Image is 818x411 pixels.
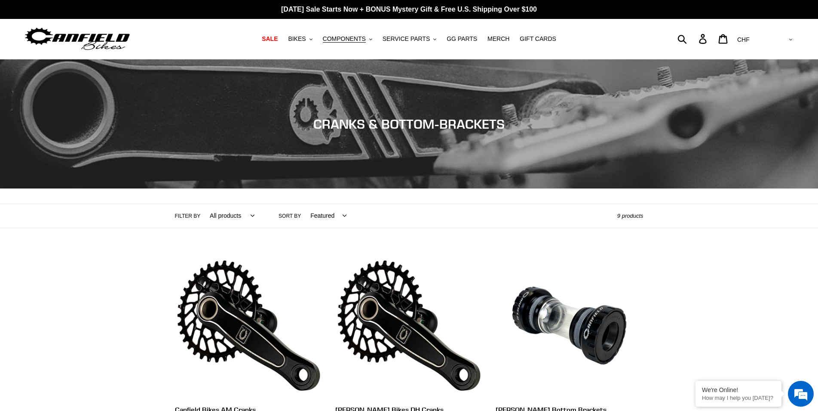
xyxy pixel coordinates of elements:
button: COMPONENTS [319,33,377,45]
p: How may I help you today? [702,395,775,401]
img: Canfield Bikes [24,25,131,53]
span: MERCH [487,35,509,43]
span: COMPONENTS [323,35,366,43]
button: SERVICE PARTS [378,33,441,45]
label: Filter by [175,212,201,220]
div: We're Online! [702,386,775,393]
label: Sort by [279,212,301,220]
a: GG PARTS [442,33,481,45]
span: SALE [262,35,278,43]
a: SALE [257,33,282,45]
a: MERCH [483,33,514,45]
span: 9 products [617,213,643,219]
a: GIFT CARDS [515,33,561,45]
span: GIFT CARDS [520,35,556,43]
span: GG PARTS [447,35,477,43]
span: CRANKS & BOTTOM-BRACKETS [313,116,505,132]
span: BIKES [288,35,306,43]
span: SERVICE PARTS [383,35,430,43]
button: BIKES [284,33,316,45]
input: Search [682,29,704,48]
